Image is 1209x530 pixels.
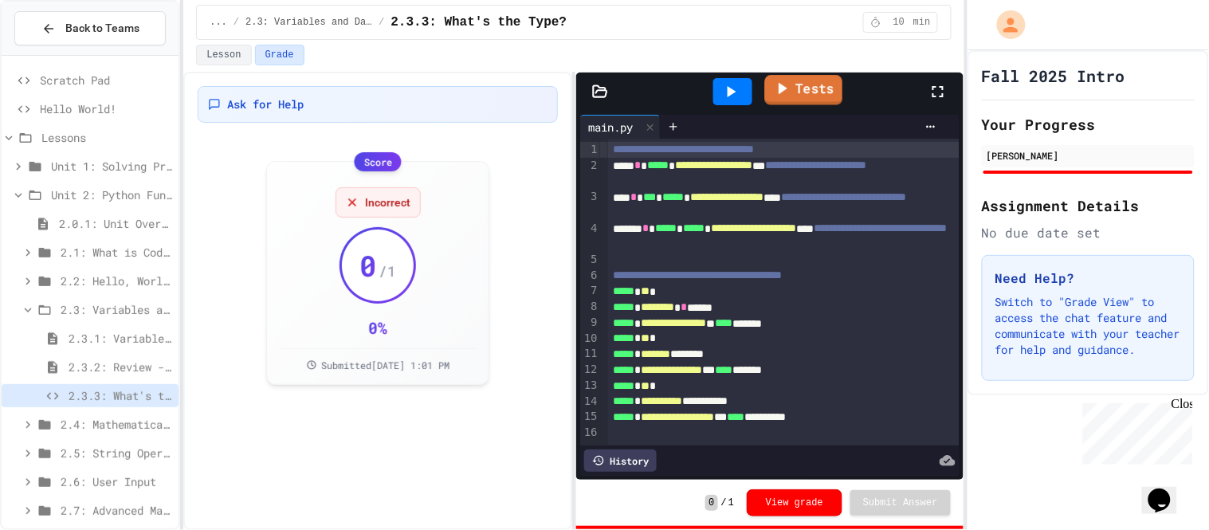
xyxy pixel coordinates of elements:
a: Tests [764,75,842,105]
span: 2.5: String Operators [61,445,172,461]
span: Unit 1: Solving Problems in Computer Science [51,158,172,175]
h2: Your Progress [982,113,1195,135]
div: Score [355,152,402,171]
span: 2.2: Hello, World! [61,273,172,289]
span: Hello World! [40,100,172,117]
div: 12 [580,362,600,378]
div: 2 [580,158,600,189]
div: 4 [580,221,600,252]
span: / 1 [379,260,396,282]
div: My Account [980,6,1030,43]
span: 2.0.1: Unit Overview [59,215,172,232]
div: 11 [580,346,600,362]
div: 9 [580,315,600,331]
span: 2.3: Variables and Data Types [61,301,172,318]
span: Submit Answer [863,497,938,509]
span: min [913,16,931,29]
span: 0 [705,495,717,511]
h1: Fall 2025 Intro [982,65,1125,87]
div: 6 [580,268,600,284]
h2: Assignment Details [982,194,1195,217]
span: Incorrect [365,194,410,210]
span: Lessons [41,129,172,146]
span: 2.7: Advanced Math [61,502,172,519]
span: Ask for Help [227,96,304,112]
span: 2.3.2: Review - Variables and Data Types [69,359,172,375]
div: 1 [580,142,600,158]
div: History [584,450,657,472]
div: 16 [580,425,600,441]
span: 2.3.1: Variables and Data Types [69,330,172,347]
div: 13 [580,378,600,394]
div: 5 [580,252,600,268]
div: Chat with us now!Close [6,6,110,101]
div: main.py [580,115,661,139]
span: / [721,497,727,509]
span: Submitted [DATE] 1:01 PM [321,359,449,371]
span: 2.1: What is Code? [61,244,172,261]
button: Back to Teams [14,11,166,45]
div: main.py [580,119,641,135]
span: 2.6: User Input [61,473,172,490]
button: Lesson [196,45,251,65]
div: 3 [580,189,600,220]
span: 2.3.3: What's the Type? [391,13,567,32]
iframe: chat widget [1077,397,1193,465]
div: 14 [580,394,600,410]
div: 15 [580,409,600,425]
span: Unit 2: Python Fundamentals [51,186,172,203]
div: 0 % [368,316,387,339]
span: 0 [359,249,377,281]
button: Submit Answer [850,490,951,516]
span: Scratch Pad [40,72,172,88]
div: No due date set [982,223,1195,242]
span: / [379,16,384,29]
div: 8 [580,299,600,315]
h3: Need Help? [995,269,1181,288]
div: 7 [580,283,600,299]
iframe: chat widget [1142,466,1193,514]
span: 2.4: Mathematical Operators [61,416,172,433]
div: 10 [580,331,600,347]
span: ... [210,16,227,29]
div: [PERSON_NAME] [987,148,1190,163]
span: 1 [728,497,734,509]
p: Switch to "Grade View" to access the chat feature and communicate with your teacher for help and ... [995,294,1181,358]
span: 10 [886,16,912,29]
button: Grade [255,45,304,65]
span: / [234,16,239,29]
span: 2.3.3: What's the Type? [69,387,172,404]
button: View grade [747,489,842,516]
span: 2.3: Variables and Data Types [245,16,372,29]
span: Back to Teams [65,20,139,37]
